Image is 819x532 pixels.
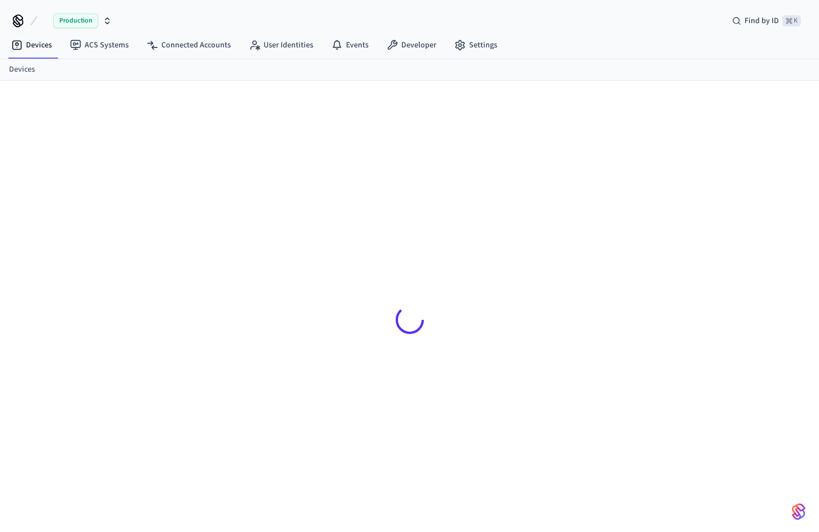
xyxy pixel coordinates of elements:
[378,35,445,55] a: Developer
[138,35,240,55] a: Connected Accounts
[53,14,98,28] span: Production
[322,35,378,55] a: Events
[782,15,801,27] span: ⌘ K
[9,64,35,76] a: Devices
[2,35,61,55] a: Devices
[744,15,779,27] span: Find by ID
[792,503,805,521] img: SeamLogoGradient.69752ec5.svg
[61,35,138,55] a: ACS Systems
[723,11,810,31] div: Find by ID⌘ K
[445,35,506,55] a: Settings
[240,35,322,55] a: User Identities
